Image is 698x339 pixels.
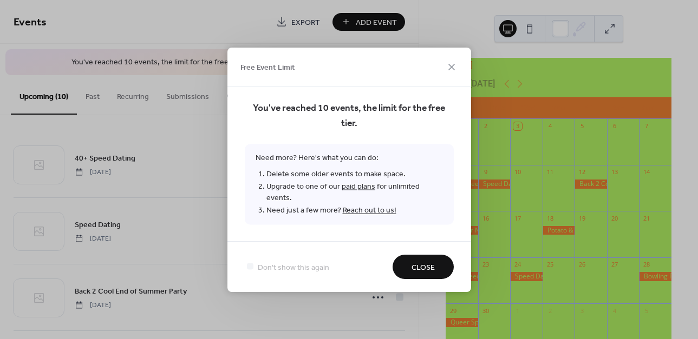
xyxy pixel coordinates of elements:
[266,180,443,204] li: Upgrade to one of our for unlimited events.
[343,203,396,217] a: Reach out to us!
[245,144,454,224] span: Need more? Here's what you can do:
[412,262,435,273] span: Close
[342,179,375,194] a: paid plans
[266,204,443,216] li: Need just a few more?
[393,255,454,279] button: Close
[240,62,295,74] span: Free Event Limit
[258,262,329,273] span: Don't show this again
[266,168,443,180] li: Delete some older events to make space.
[245,101,454,131] span: You've reached 10 events, the limit for the free tier.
